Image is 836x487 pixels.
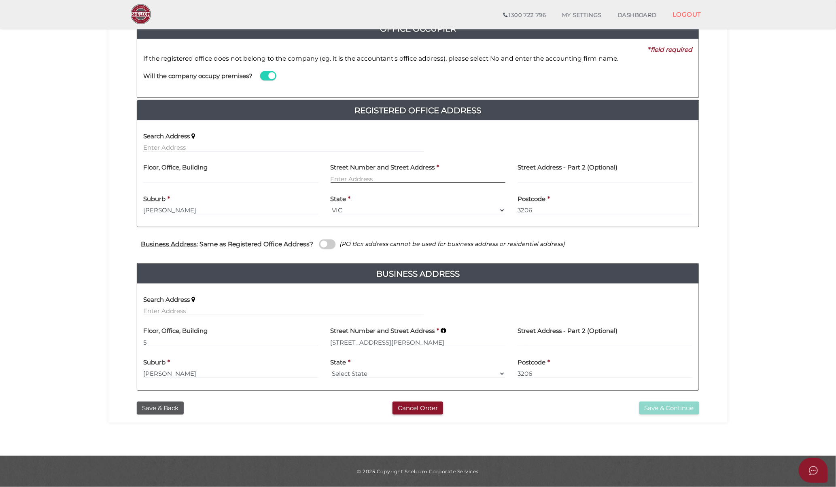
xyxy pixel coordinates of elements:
u: Business Address [141,240,197,248]
h4: Street Address - Part 2 (Optional) [518,164,617,171]
input: Enter Address [143,307,424,315]
button: Save & Continue [639,402,699,415]
button: Cancel Order [393,402,443,415]
h4: Postcode [518,359,545,366]
i: Keep typing in your address(including suburb) until it appears [191,296,195,303]
h4: Street Number and Street Address [331,164,435,171]
h4: Search Address [143,133,190,140]
a: DASHBOARD [610,7,665,23]
input: Enter Address [331,174,506,183]
h4: Floor, Office, Building [143,328,208,335]
h4: Suburb [143,359,166,366]
i: (PO Box address cannot be used for business address or residential address) [339,240,565,248]
h4: State [331,196,346,203]
h4: Office Occupier [137,22,699,35]
input: Postcode must be exactly 4 digits [518,369,693,378]
h4: Business Address [137,267,699,280]
button: Save & Back [137,402,184,415]
h4: Search Address [143,296,190,303]
h4: : Same as Registered Office Address? [141,241,313,248]
h4: Floor, Office, Building [143,164,208,171]
div: © 2025 Copyright Shelcom Corporate Services [115,468,721,475]
a: MY SETTINGS [554,7,610,23]
input: Enter Address [331,338,506,347]
h4: State [331,359,346,366]
i: Keep typing in your address(including suburb) until it appears [441,328,446,334]
h4: Suburb [143,196,166,203]
i: field required [651,46,693,53]
a: 1300 722 796 [495,7,554,23]
a: LOGOUT [664,6,709,23]
button: Open asap [799,458,828,483]
input: Enter Address [143,143,424,152]
h4: Street Address - Part 2 (Optional) [518,328,617,335]
p: If the registered office does not belong to the company (eg. it is the accountant's office addres... [143,54,693,63]
input: Postcode must be exactly 4 digits [518,206,693,215]
h4: Postcode [518,196,545,203]
a: Registered Office Address [137,104,699,117]
i: Keep typing in your address(including suburb) until it appears [191,133,195,140]
h4: Will the company occupy premises? [143,73,252,80]
h4: Street Number and Street Address [331,328,435,335]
